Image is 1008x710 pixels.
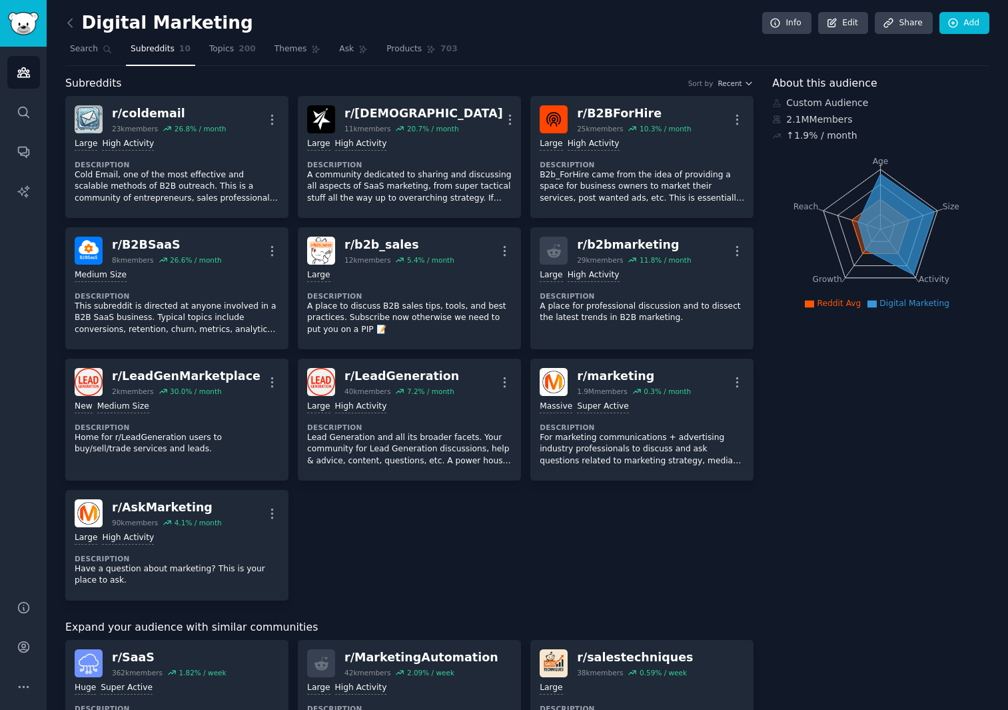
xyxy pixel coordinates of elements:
[540,649,568,677] img: salestechniques
[75,499,103,527] img: AskMarketing
[919,275,949,284] tspan: Activity
[75,105,103,133] img: coldemail
[75,563,279,587] p: Have a question about marketing? This is your place to ask.
[75,169,279,205] p: Cold Email, one of the most effective and scalable methods of B2B outreach. This is a community o...
[939,12,989,35] a: Add
[205,39,260,66] a: Topics200
[577,105,691,122] div: r/ B2BForHire
[75,532,97,545] div: Large
[274,43,307,55] span: Themes
[97,401,149,413] div: Medium Size
[170,387,222,396] div: 30.0 % / month
[813,275,842,284] tspan: Growth
[640,255,692,265] div: 11.8 % / month
[175,518,222,527] div: 4.1 % / month
[270,39,326,66] a: Themes
[786,129,857,143] div: ↑ 1.9 % / month
[568,269,620,282] div: High Activity
[307,682,330,695] div: Large
[818,12,868,35] a: Edit
[335,138,387,151] div: High Activity
[386,43,422,55] span: Products
[112,668,163,677] div: 362k members
[307,138,330,151] div: Large
[65,227,288,349] a: B2BSaaSr/B2BSaaS8kmembers26.6% / monthMedium SizeDescriptionThis subreddit is directed at anyone ...
[540,682,562,695] div: Large
[75,432,279,455] p: Home for r/LeadGeneration users to buy/sell/trade services and leads.
[335,682,387,695] div: High Activity
[75,237,103,265] img: B2BSaaS
[875,12,932,35] a: Share
[112,368,260,385] div: r/ LeadGenMarketplace
[307,423,512,432] dt: Description
[112,518,158,527] div: 90k members
[65,619,318,636] span: Expand your audience with similar communities
[307,368,335,396] img: LeadGeneration
[793,201,819,211] tspan: Reach
[112,105,226,122] div: r/ coldemail
[344,649,498,666] div: r/ MarketingAutomation
[112,387,154,396] div: 2k members
[873,157,889,166] tspan: Age
[540,301,744,324] p: A place for professional discussion and to dissect the latest trends in B2B marketing.
[8,12,39,35] img: GummySearch logo
[577,401,629,413] div: Super Active
[540,291,744,301] dt: Description
[530,227,754,349] a: r/b2bmarketing29kmembers11.8% / monthLargeHigh ActivityDescriptionA place for professional discus...
[407,124,459,133] div: 20.7 % / month
[65,13,253,34] h2: Digital Marketing
[540,401,572,413] div: Massive
[577,255,623,265] div: 29k members
[540,138,562,151] div: Large
[540,169,744,205] p: B2b_ForHire came from the idea of providing a space for business owners to market their services,...
[344,124,390,133] div: 11k members
[344,105,503,122] div: r/ [DEMOGRAPHIC_DATA]
[102,532,154,545] div: High Activity
[344,237,454,253] div: r/ b2b_sales
[75,682,96,695] div: Huge
[75,160,279,169] dt: Description
[577,649,693,666] div: r/ salestechniques
[65,75,122,92] span: Subreddits
[407,668,454,677] div: 2.09 % / week
[298,359,521,481] a: LeadGenerationr/LeadGeneration40kmembers7.2% / monthLargeHigh ActivityDescriptionLead Generation ...
[102,138,154,151] div: High Activity
[382,39,462,66] a: Products703
[540,269,562,282] div: Large
[307,291,512,301] dt: Description
[112,499,222,516] div: r/ AskMarketing
[112,124,158,133] div: 23k members
[307,169,512,205] p: A community dedicated to sharing and discussing all aspects of SaaS marketing, from super tactica...
[772,96,989,110] div: Custom Audience
[344,387,390,396] div: 40k members
[126,39,195,66] a: Subreddits10
[943,201,959,211] tspan: Size
[298,227,521,349] a: b2b_salesr/b2b_sales12kmembers5.4% / monthLargeDescriptionA place to discuss B2B sales tips, tool...
[65,96,288,218] a: coldemailr/coldemail23kmembers26.8% / monthLargeHigh ActivityDescriptionCold Email, one of the mo...
[640,124,692,133] div: 10.3 % / month
[407,387,454,396] div: 7.2 % / month
[718,79,754,88] button: Recent
[131,43,175,55] span: Subreddits
[688,79,714,88] div: Sort by
[718,79,742,88] span: Recent
[540,368,568,396] img: marketing
[530,96,754,218] a: B2BForHirer/B2BForHire25kmembers10.3% / monthLargeHigh ActivityDescriptionB2b_ForHire came from t...
[70,43,98,55] span: Search
[170,255,222,265] div: 26.6 % / month
[334,39,372,66] a: Ask
[112,237,222,253] div: r/ B2BSaaS
[577,387,628,396] div: 1.9M members
[540,423,744,432] dt: Description
[577,237,691,253] div: r/ b2bmarketing
[307,237,335,265] img: b2b_sales
[179,668,226,677] div: 1.82 % / week
[879,299,949,308] span: Digital Marketing
[762,12,811,35] a: Info
[540,432,744,467] p: For marketing communications + advertising industry professionals to discuss and ask questions re...
[307,160,512,169] dt: Description
[772,75,877,92] span: About this audience
[307,301,512,336] p: A place to discuss B2B sales tips, tools, and best practices. Subscribe now otherwise we need to ...
[407,255,454,265] div: 5.4 % / month
[440,43,458,55] span: 703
